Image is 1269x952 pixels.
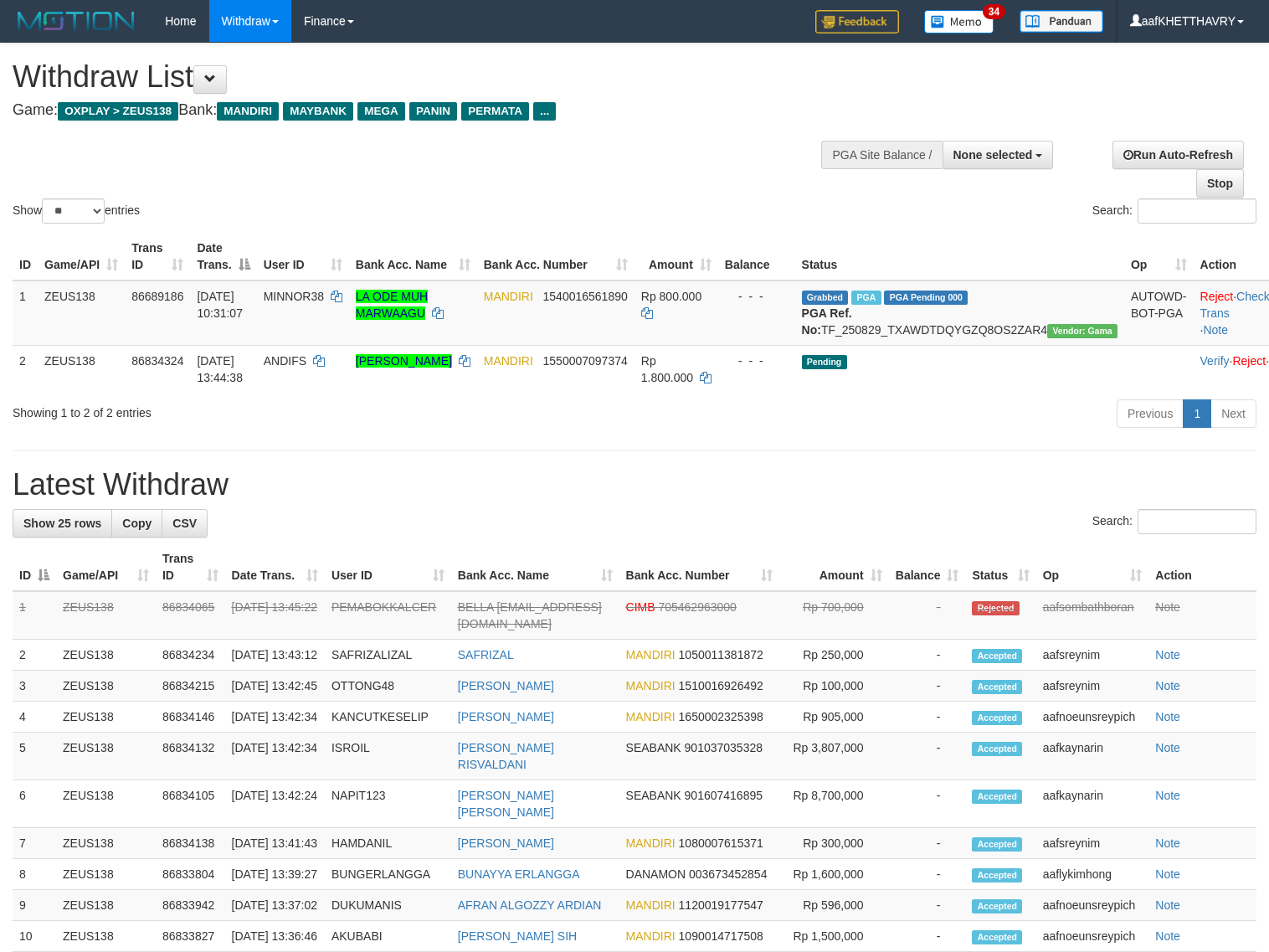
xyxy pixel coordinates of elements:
[1047,324,1117,338] span: Vendor URL: https://trx31.1velocity.biz
[156,702,225,733] td: 86834146
[225,702,325,733] td: [DATE] 13:42:34
[13,859,56,890] td: 8
[965,543,1035,591] th: Status: activate to sort column ascending
[451,543,619,591] th: Bank Acc. Name: activate to sort column ascending
[325,780,451,828] td: NAPIT123
[458,867,580,881] a: BUNAYYA ERLANGGA
[13,591,56,640] td: 1
[13,345,38,393] td: 2
[953,148,1033,162] span: None selected
[13,398,516,421] div: Showing 1 to 2 of 2 entries
[458,710,554,723] a: [PERSON_NAME]
[1020,10,1103,33] img: panduan.png
[257,233,349,280] th: User ID: activate to sort column ascending
[779,733,888,780] td: Rp 3,807,000
[325,591,451,640] td: PEMABOKKALCER
[1092,509,1256,534] label: Search:
[56,890,156,921] td: ZEUS138
[889,828,966,859] td: -
[884,291,968,305] span: PGA Pending
[56,543,156,591] th: Game/API: activate to sort column ascending
[217,102,279,121] span: MANDIRI
[13,280,38,346] td: 1
[125,233,190,280] th: Trans ID: activate to sort column ascending
[13,509,112,538] a: Show 25 rows
[56,591,156,640] td: ZEUS138
[58,102,178,121] span: OXPLAY > ZEUS138
[458,679,554,692] a: [PERSON_NAME]
[626,679,676,692] span: MANDIRI
[802,355,847,369] span: Pending
[679,710,763,723] span: Copy 1650002325398 to clipboard
[679,648,763,661] span: Copy 1050011381872 to clipboard
[1112,141,1244,169] a: Run Auto-Refresh
[983,4,1005,19] span: 34
[626,710,676,723] span: MANDIRI
[889,640,966,671] td: -
[889,733,966,780] td: -
[458,600,602,630] a: BELLA [EMAIL_ADDRESS][DOMAIN_NAME]
[325,640,451,671] td: SAFRIZALIZAL
[325,671,451,702] td: OTTONG48
[1036,859,1149,890] td: aaflykimhong
[1092,198,1256,224] label: Search:
[1155,929,1180,943] a: Note
[679,836,763,850] span: Copy 1080007615371 to clipboard
[156,591,225,640] td: 86834065
[634,233,718,280] th: Amount: activate to sort column ascending
[156,921,225,952] td: 86833827
[225,780,325,828] td: [DATE] 13:42:24
[626,836,676,850] span: MANDIRI
[325,543,451,591] th: User ID: activate to sort column ascending
[111,509,162,538] a: Copy
[1036,921,1149,952] td: aafnoeunsreypich
[225,671,325,702] td: [DATE] 13:42:45
[156,859,225,890] td: 86833804
[56,859,156,890] td: ZEUS138
[972,837,1022,852] span: Accepted
[225,733,325,780] td: [DATE] 13:42:34
[626,789,681,802] span: SEABANK
[641,290,701,303] span: Rp 800.000
[13,890,56,921] td: 9
[1036,828,1149,859] td: aafsreynim
[13,233,38,280] th: ID
[1155,867,1180,881] a: Note
[13,921,56,952] td: 10
[325,921,451,952] td: AKUBABI
[225,591,325,640] td: [DATE] 13:45:22
[1124,280,1194,346] td: AUTOWD-BOT-PGA
[1155,679,1180,692] a: Note
[972,601,1019,615] span: Rejected
[1036,890,1149,921] td: aafnoeunsreypich
[38,345,125,393] td: ZEUS138
[889,921,966,952] td: -
[458,929,577,943] a: [PERSON_NAME] SIH
[1203,323,1228,337] a: Note
[851,291,881,305] span: Marked by aafkaynarin
[156,640,225,671] td: 86834234
[56,671,156,702] td: ZEUS138
[641,354,693,384] span: Rp 1.800.000
[889,591,966,640] td: -
[815,10,899,33] img: Feedback.jpg
[13,702,56,733] td: 4
[156,828,225,859] td: 86834138
[889,859,966,890] td: -
[626,648,676,661] span: MANDIRI
[197,290,243,320] span: [DATE] 10:31:07
[795,280,1124,346] td: TF_250829_TXAWDTDQYGZQ8OS2ZAR4
[458,789,554,819] a: [PERSON_NAME] [PERSON_NAME]
[619,543,780,591] th: Bank Acc. Number: activate to sort column ascending
[779,543,888,591] th: Amount: activate to sort column ascending
[225,640,325,671] td: [DATE] 13:43:12
[658,600,736,614] span: Copy 705462963000 to clipboard
[172,517,197,530] span: CSV
[1036,591,1149,640] td: aafsombathboran
[156,890,225,921] td: 86833942
[13,828,56,859] td: 7
[972,930,1022,944] span: Accepted
[679,679,763,692] span: Copy 1510016926492 to clipboard
[156,733,225,780] td: 86834132
[1155,741,1180,754] a: Note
